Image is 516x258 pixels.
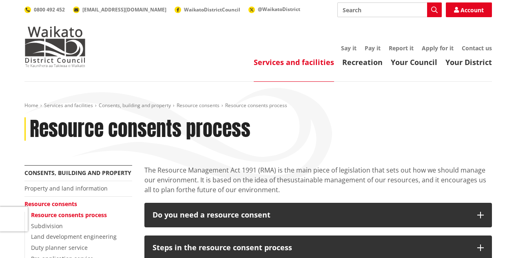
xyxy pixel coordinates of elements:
a: Subdivision [31,222,63,230]
a: Report it [389,44,414,52]
span: [EMAIL_ADDRESS][DOMAIN_NAME] [82,6,166,13]
a: 0800 492 452 [24,6,65,13]
input: Search input [337,2,442,17]
a: Consents, building and property [24,169,131,177]
h1: Resource consents process [30,117,250,141]
a: Resource consents [24,200,77,208]
a: Consents, building and property [99,102,171,109]
a: @WaikatoDistrict [248,6,300,13]
a: Account [446,2,492,17]
a: Pay it [365,44,381,52]
a: Duty planner service [31,244,88,251]
a: Land development engineering [31,233,117,240]
a: Say it [341,44,357,52]
span: @WaikatoDistrict [258,6,300,13]
a: WaikatoDistrictCouncil [175,6,240,13]
nav: breadcrumb [24,102,492,109]
a: Services and facilities [254,57,334,67]
a: Property and land information [24,184,108,192]
div: Steps in the resource consent process [153,244,469,252]
a: Apply for it [422,44,454,52]
span: 0800 492 452 [34,6,65,13]
button: Do you need a resource consent [144,203,492,227]
a: Services and facilities [44,102,93,109]
a: Contact us [462,44,492,52]
a: Resource consents process [31,211,107,219]
span: Resource consents process [225,102,287,109]
img: Waikato District Council - Te Kaunihera aa Takiwaa o Waikato [24,26,86,67]
a: Home [24,102,38,109]
a: [EMAIL_ADDRESS][DOMAIN_NAME] [73,6,166,13]
a: Your District [445,57,492,67]
a: Your Council [391,57,437,67]
p: The Resource Management Act 1991 (RMA) is the main piece of legislation that sets out how we shou... [144,165,492,195]
div: Do you need a resource consent [153,211,469,219]
a: Recreation [342,57,383,67]
a: Resource consents [177,102,219,109]
span: WaikatoDistrictCouncil [184,6,240,13]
